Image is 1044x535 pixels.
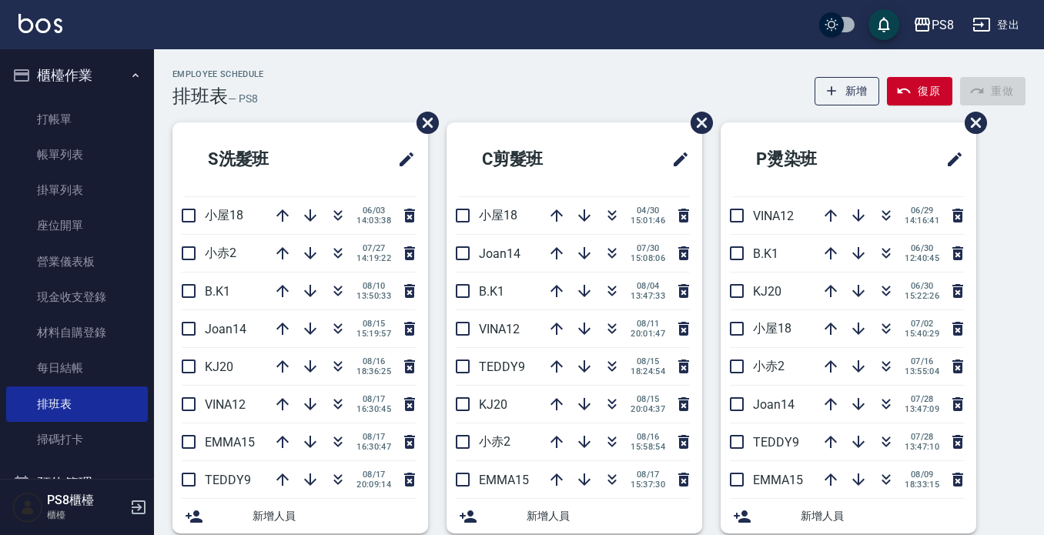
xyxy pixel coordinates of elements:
h3: 排班表 [172,85,228,107]
h2: Employee Schedule [172,69,264,79]
span: 14:03:38 [356,216,391,226]
div: PS8 [932,15,954,35]
span: TEDDY9 [479,359,525,374]
span: Joan14 [753,397,795,412]
span: 08/11 [631,319,665,329]
button: PS8 [907,9,960,41]
span: 15:08:06 [631,253,665,263]
h2: C剪髮班 [459,132,614,187]
span: 08/15 [631,356,665,366]
span: 18:33:15 [905,480,939,490]
span: 08/17 [631,470,665,480]
h5: PS8櫃檯 [47,493,125,508]
button: 預約管理 [6,463,148,503]
h2: S洗髮班 [185,132,340,187]
a: 材料自購登錄 [6,315,148,350]
a: 每日結帳 [6,350,148,386]
span: 小赤2 [205,246,236,260]
span: 新增人員 [253,508,416,524]
span: 08/17 [356,432,391,442]
button: 櫃檯作業 [6,55,148,95]
span: EMMA15 [479,473,529,487]
span: 16:30:45 [356,404,391,414]
span: 06/03 [356,206,391,216]
span: 15:40:29 [905,329,939,339]
a: 座位開單 [6,208,148,243]
span: 修改班表的標題 [388,141,416,178]
span: B.K1 [753,246,778,261]
span: 08/16 [356,356,391,366]
h6: — PS8 [228,91,258,107]
p: 櫃檯 [47,508,125,522]
span: 15:19:57 [356,329,391,339]
a: 現金收支登錄 [6,279,148,315]
span: TEDDY9 [205,473,251,487]
span: 08/15 [356,319,391,329]
span: 小赤2 [753,359,785,373]
span: Joan14 [205,322,246,336]
span: 13:50:33 [356,291,391,301]
span: 新增人員 [527,508,690,524]
div: 新增人員 [447,499,702,533]
div: 新增人員 [721,499,976,533]
span: 07/16 [905,356,939,366]
span: 13:47:09 [905,404,939,414]
span: 08/15 [631,394,665,404]
span: 06/30 [905,243,939,253]
a: 打帳單 [6,102,148,137]
div: 新增人員 [172,499,428,533]
span: 小屋18 [753,321,791,336]
span: 14:16:41 [905,216,939,226]
span: 小赤2 [479,434,510,449]
span: 06/30 [905,281,939,291]
span: KJ20 [205,359,233,374]
span: 16:30:47 [356,442,391,452]
span: EMMA15 [753,473,803,487]
span: B.K1 [205,284,230,299]
span: 18:36:25 [356,366,391,376]
button: 復原 [887,77,952,105]
span: 13:47:33 [631,291,665,301]
span: VINA12 [479,322,520,336]
span: 07/02 [905,319,939,329]
span: 08/04 [631,281,665,291]
span: 12:40:45 [905,253,939,263]
span: 修改班表的標題 [936,141,964,178]
span: B.K1 [479,284,504,299]
span: 20:09:14 [356,480,391,490]
span: 07/30 [631,243,665,253]
a: 排班表 [6,386,148,422]
span: 新增人員 [801,508,964,524]
span: 15:37:30 [631,480,665,490]
span: 06/29 [905,206,939,216]
span: 15:58:54 [631,442,665,452]
a: 營業儀表板 [6,244,148,279]
span: 04/30 [631,206,665,216]
span: TEDDY9 [753,435,799,450]
span: KJ20 [753,284,781,299]
span: 08/17 [356,394,391,404]
button: save [868,9,899,40]
span: KJ20 [479,397,507,412]
span: VINA12 [753,209,794,223]
span: 15:22:26 [905,291,939,301]
span: 刪除班表 [405,100,441,145]
span: 小屋18 [479,208,517,222]
a: 掃碼打卡 [6,422,148,457]
span: 20:04:37 [631,404,665,414]
a: 掛單列表 [6,172,148,208]
span: 13:55:04 [905,366,939,376]
span: 18:24:54 [631,366,665,376]
span: 13:47:10 [905,442,939,452]
span: 08/10 [356,281,391,291]
span: 20:01:47 [631,329,665,339]
span: Joan14 [479,246,520,261]
span: 07/27 [356,243,391,253]
h2: P燙染班 [733,132,888,187]
span: 刪除班表 [679,100,715,145]
img: Logo [18,14,62,33]
span: 08/17 [356,470,391,480]
button: 新增 [815,77,880,105]
a: 帳單列表 [6,137,148,172]
span: VINA12 [205,397,246,412]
